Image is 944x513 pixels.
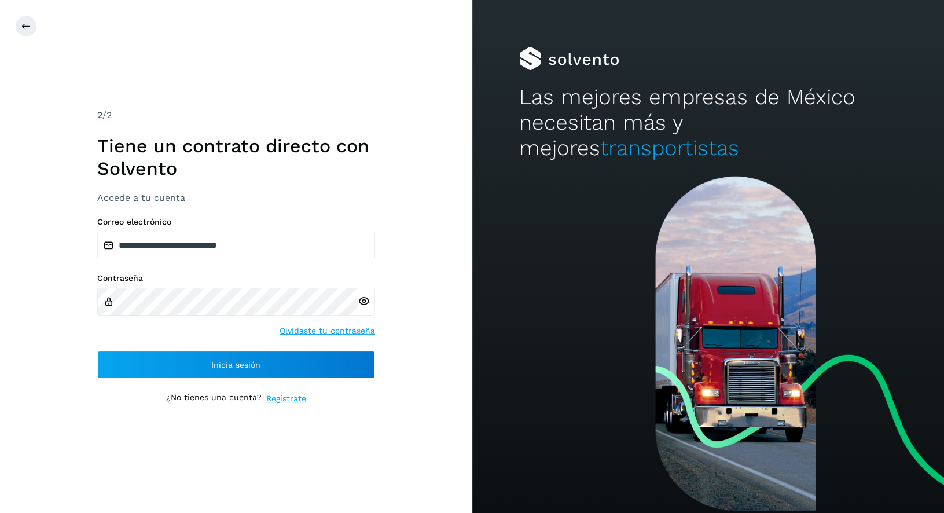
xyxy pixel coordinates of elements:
label: Contraseña [97,273,375,283]
p: ¿No tienes una cuenta? [166,393,262,405]
span: Inicia sesión [211,361,260,369]
label: Correo electrónico [97,217,375,227]
h3: Accede a tu cuenta [97,192,375,203]
h1: Tiene un contrato directo con Solvento [97,135,375,179]
div: /2 [97,108,375,122]
span: 2 [97,109,102,120]
a: Olvidaste tu contraseña [280,325,375,337]
a: Regístrate [266,393,306,405]
button: Inicia sesión [97,351,375,379]
span: transportistas [600,135,739,160]
h2: Las mejores empresas de México necesitan más y mejores [519,85,897,162]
